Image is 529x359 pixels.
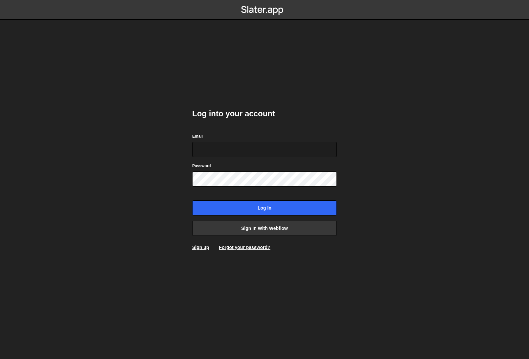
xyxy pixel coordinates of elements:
[192,163,211,169] label: Password
[192,133,203,140] label: Email
[192,200,337,215] input: Log in
[219,245,270,250] a: Forgot your password?
[192,245,209,250] a: Sign up
[192,108,337,119] h2: Log into your account
[192,221,337,236] a: Sign in with Webflow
